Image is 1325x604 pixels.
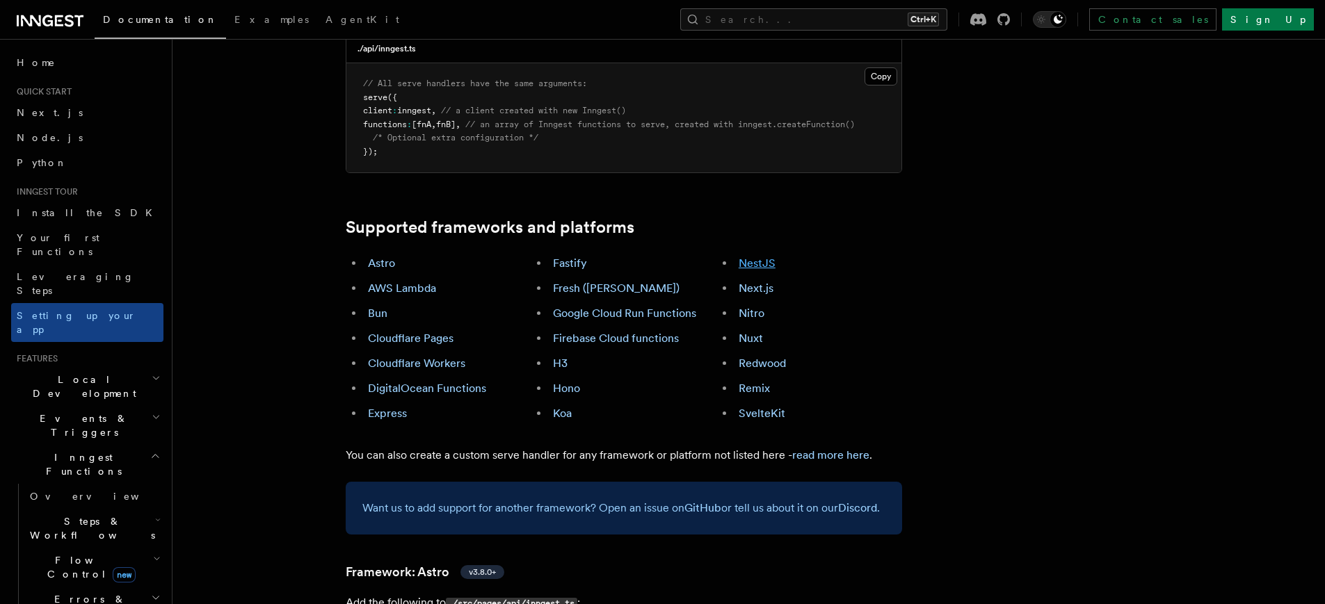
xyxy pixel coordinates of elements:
[431,120,436,129] span: ,
[11,367,163,406] button: Local Development
[1222,8,1314,31] a: Sign Up
[397,106,431,115] span: inngest
[346,218,634,237] a: Supported frameworks and platforms
[30,491,173,502] span: Overview
[11,353,58,364] span: Features
[24,548,163,587] button: Flow Controlnew
[11,100,163,125] a: Next.js
[17,157,67,168] span: Python
[11,186,78,197] span: Inngest tour
[11,303,163,342] a: Setting up your app
[103,14,218,25] span: Documentation
[363,79,587,88] span: // All serve handlers have the same arguments:
[95,4,226,39] a: Documentation
[24,484,163,509] a: Overview
[739,307,764,320] a: Nitro
[11,125,163,150] a: Node.js
[431,106,436,115] span: ,
[346,446,902,465] p: You can also create a custom serve handler for any framework or platform not listed here - .
[908,13,939,26] kbd: Ctrl+K
[412,120,431,129] span: [fnA
[407,120,412,129] span: :
[11,445,163,484] button: Inngest Functions
[11,264,163,303] a: Leveraging Steps
[363,147,378,156] span: });
[17,56,56,70] span: Home
[368,407,407,420] a: Express
[456,120,460,129] span: ,
[368,357,465,370] a: Cloudflare Workers
[17,271,134,296] span: Leveraging Steps
[17,232,99,257] span: Your first Functions
[234,14,309,25] span: Examples
[739,332,763,345] a: Nuxt
[17,132,83,143] span: Node.js
[368,281,436,295] a: AWS Lambda
[358,43,416,54] h3: ./api/inngest.ts
[553,382,580,395] a: Hono
[11,150,163,175] a: Python
[441,106,626,115] span: // a client created with new Inngest()
[465,120,855,129] span: // an array of Inngest functions to serve, created with inngest.createFunction()
[368,307,387,320] a: Bun
[553,256,587,270] a: Fastify
[326,14,399,25] span: AgentKit
[368,332,453,345] a: Cloudflare Pages
[346,562,504,582] a: Framework: Astrov3.8.0+
[24,514,155,542] span: Steps & Workflows
[11,373,152,400] span: Local Development
[392,106,397,115] span: :
[553,357,568,370] a: H3
[24,509,163,548] button: Steps & Workflows
[11,450,150,478] span: Inngest Functions
[684,501,721,514] a: GitHub
[865,67,897,85] button: Copy
[680,8,947,31] button: Search...Ctrl+K
[11,50,163,75] a: Home
[553,332,679,345] a: Firebase Cloud functions
[363,92,387,102] span: serve
[739,407,785,420] a: SvelteKit
[838,501,877,514] a: Discord
[17,207,161,218] span: Install the SDK
[368,256,395,270] a: Astro
[469,566,496,578] span: v3.8.0+
[24,553,153,581] span: Flow Control
[11,411,152,439] span: Events & Triggers
[436,120,456,129] span: fnB]
[387,92,397,102] span: ({
[373,133,538,142] span: /* Optional extra configuration */
[553,407,572,420] a: Koa
[11,200,163,225] a: Install the SDK
[368,382,486,395] a: DigitalOcean Functions
[226,4,317,38] a: Examples
[362,498,885,518] p: Want us to add support for another framework? Open an issue on or tell us about it on our .
[17,310,136,335] span: Setting up your app
[363,120,407,129] span: functions
[17,107,83,118] span: Next.js
[363,106,392,115] span: client
[739,357,786,370] a: Redwood
[11,225,163,264] a: Your first Functions
[553,281,680,295] a: Fresh ([PERSON_NAME])
[792,448,869,462] a: read more here
[11,86,72,97] span: Quick start
[1033,11,1066,28] button: Toggle dark mode
[1089,8,1216,31] a: Contact sales
[553,307,696,320] a: Google Cloud Run Functions
[739,281,773,295] a: Next.js
[739,382,770,395] a: Remix
[739,256,776,270] a: NestJS
[11,406,163,445] button: Events & Triggers
[113,567,136,582] span: new
[317,4,408,38] a: AgentKit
